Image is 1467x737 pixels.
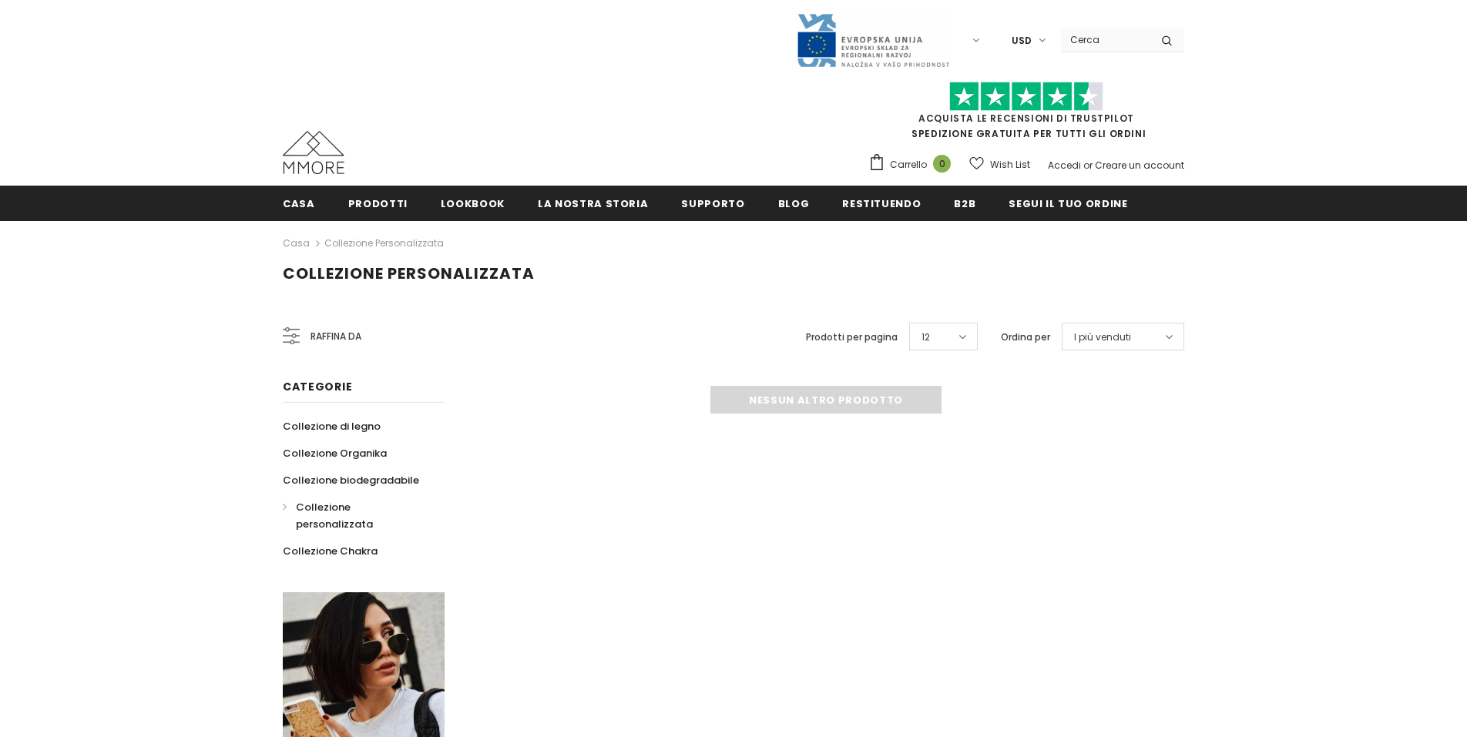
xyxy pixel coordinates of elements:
a: Collezione personalizzata [324,236,444,250]
span: Blog [778,196,810,211]
span: USD [1012,33,1032,49]
span: Collezione Organika [283,446,387,461]
span: SPEDIZIONE GRATUITA PER TUTTI GLI ORDINI [868,89,1184,140]
a: Restituendo [842,186,921,220]
label: Ordina per [1001,330,1050,345]
a: Lookbook [441,186,505,220]
a: La nostra storia [538,186,648,220]
span: B2B [954,196,975,211]
a: Wish List [969,151,1030,178]
span: Lookbook [441,196,505,211]
span: Prodotti [348,196,408,211]
span: I più venduti [1074,330,1131,345]
a: B2B [954,186,975,220]
a: Creare un account [1095,159,1184,172]
span: Segui il tuo ordine [1009,196,1127,211]
a: supporto [681,186,744,220]
a: Accedi [1048,159,1081,172]
span: Carrello [890,157,927,173]
input: Search Site [1061,28,1150,51]
span: 0 [933,155,951,173]
label: Prodotti per pagina [806,330,898,345]
span: Collezione biodegradabile [283,473,419,487]
a: Collezione Organika [283,440,387,467]
a: Carrello 0 [868,153,958,176]
a: Acquista le recensioni di TrustPilot [918,112,1134,125]
span: Collezione Chakra [283,544,378,558]
span: La nostra storia [538,196,648,211]
img: Fidati di Pilot Stars [949,82,1103,112]
a: Casa [283,234,310,253]
span: Categorie [283,379,352,394]
span: or [1083,159,1093,172]
span: Collezione di legno [283,419,381,434]
span: Raffina da [311,328,361,345]
span: supporto [681,196,744,211]
a: Casa [283,186,315,220]
a: Collezione di legno [283,413,381,440]
a: Prodotti [348,186,408,220]
span: Restituendo [842,196,921,211]
img: Javni Razpis [796,12,950,69]
a: Collezione personalizzata [283,494,428,538]
a: Collezione biodegradabile [283,467,419,494]
span: 12 [921,330,930,345]
img: Casi MMORE [283,131,344,174]
span: Collezione personalizzata [296,500,373,531]
span: Wish List [990,157,1030,173]
a: Blog [778,186,810,220]
span: Collezione personalizzata [283,263,535,284]
span: Casa [283,196,315,211]
a: Javni Razpis [796,33,950,46]
a: Segui il tuo ordine [1009,186,1127,220]
a: Collezione Chakra [283,538,378,564]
